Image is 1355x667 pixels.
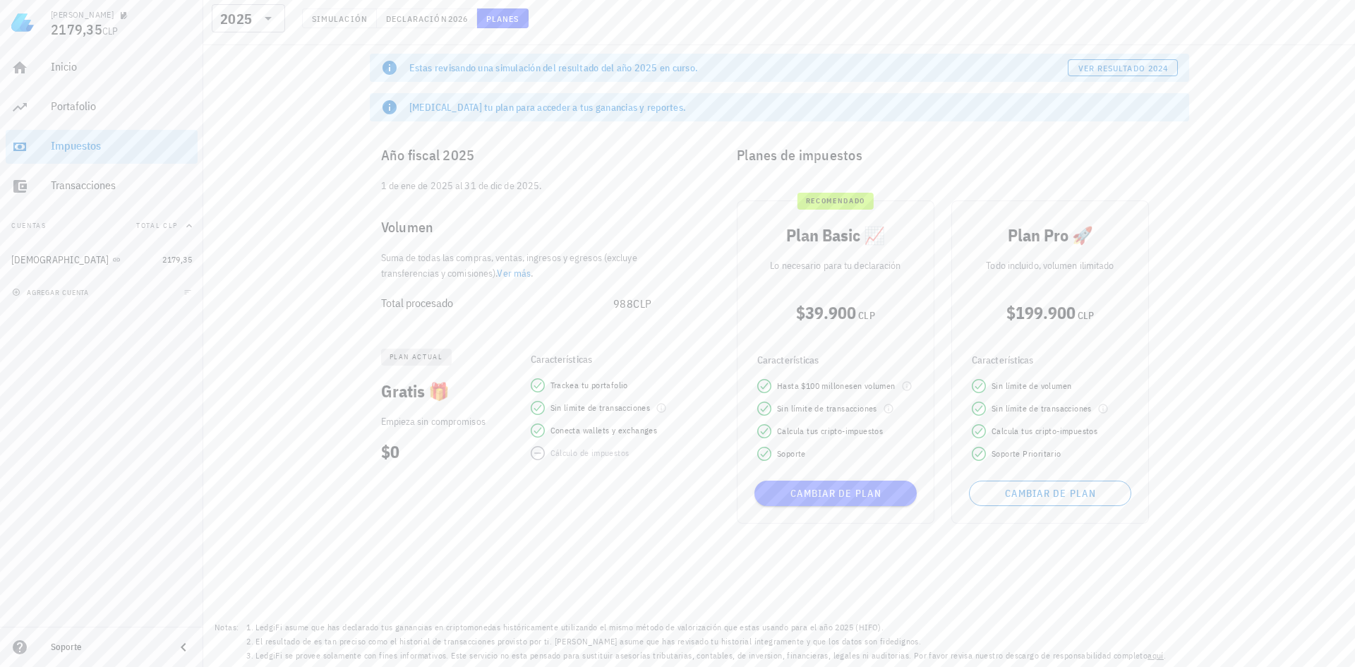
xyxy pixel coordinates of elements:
[6,169,198,203] a: Transacciones
[102,25,119,37] span: CLP
[777,379,896,393] span: Hasta $ en volumen
[212,4,285,32] div: 2025
[220,12,252,26] div: 2025
[806,380,853,391] span: 100 millones
[6,90,198,124] a: Portafolio
[749,258,922,273] p: Lo necesario para tu declaración
[777,402,877,416] span: Sin límite de transacciones
[806,193,865,210] span: recomendado
[409,101,687,114] span: [MEDICAL_DATA] tu plan para acceder a tus ganancias y reportes.
[613,296,634,311] span: 988
[486,13,519,24] span: Planes
[477,8,529,28] button: Planes
[302,8,377,28] button: Simulación
[969,481,1131,506] button: Cambiar de plan
[255,620,1166,635] li: LedgiFi asume que has declarado tus ganancias en criptomonedas históricamente utilizando el mismo...
[754,481,917,506] button: Cambiar de plan
[550,423,658,438] span: Conecta wallets y exchanges
[6,130,198,164] a: Impuestos
[1068,59,1177,76] button: ver resultado 2024
[6,51,198,85] a: Inicio
[786,224,885,246] span: Plan Basic 📈
[51,139,192,152] div: Impuestos
[311,13,368,24] span: Simulación
[8,285,95,299] button: agregar cuenta
[51,9,114,20] div: [PERSON_NAME]
[1078,309,1094,322] span: CLP
[725,133,1189,178] div: Planes de impuestos
[992,424,1097,438] span: Calcula tus cripto-impuestos
[381,414,511,429] p: Empieza sin compromisos
[370,178,680,205] div: 1 de ene de 2025 al 31 de dic de 2025.
[992,402,1092,416] span: Sin límite de transacciones
[381,296,613,310] div: Total procesado
[377,8,477,28] button: Declaración 2026
[409,61,1068,75] div: Estas revisando una simulación del resultado del año 2025 en curso.
[390,349,443,366] span: plan actual
[992,447,1061,461] span: Soporte Prioritario
[51,20,102,39] span: 2179,35
[550,401,651,415] span: Sin límite de transacciones
[381,440,399,463] span: $0
[6,209,198,243] button: CuentasTotal CLP
[51,642,164,653] div: Soporte
[550,378,628,392] span: Trackea tu portafolio
[15,288,89,297] span: agregar cuenta
[51,100,192,113] div: Portafolio
[255,635,1166,649] li: El resultado de es tan preciso como el historial de transacciones provisto por ti. [PERSON_NAME] ...
[1008,224,1093,246] span: Plan Pro 🚀
[760,487,911,500] span: Cambiar de plan
[1006,301,1076,324] span: $199.900
[51,60,192,73] div: Inicio
[777,447,806,461] span: Soporte
[370,250,680,281] div: Suma de todas las compras, ventas, ingresos y egresos (excluye transferencias y comisiones). .
[255,649,1166,663] li: LedgiFi se provee solamente con fines informativos. Este servicio no esta pensado para sustituir ...
[381,380,450,402] span: Gratis 🎁
[11,11,34,34] img: LedgiFi
[963,258,1137,273] p: Todo incluido, volumen ilimitado
[1078,63,1168,73] span: ver resultado 2024
[777,424,883,438] span: Calcula tus cripto-impuestos
[136,221,178,230] span: Total CLP
[497,267,531,280] a: Ver más
[370,205,680,250] div: Volumen
[550,446,630,460] div: Cálculo de impuestos
[6,243,198,277] a: [DEMOGRAPHIC_DATA] 2179,35
[11,254,109,266] div: [DEMOGRAPHIC_DATA]
[370,133,680,178] div: Año fiscal 2025
[1148,650,1164,661] a: aquí
[385,13,447,24] span: Declaración
[796,301,856,324] span: $39.900
[162,254,192,265] span: 2179,35
[992,379,1071,393] span: Sin límite de volumen
[975,487,1125,500] span: Cambiar de plan
[203,616,1355,667] footer: Notas:
[447,13,468,24] span: 2026
[858,309,874,322] span: CLP
[51,179,192,192] div: Transacciones
[633,296,652,311] span: CLP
